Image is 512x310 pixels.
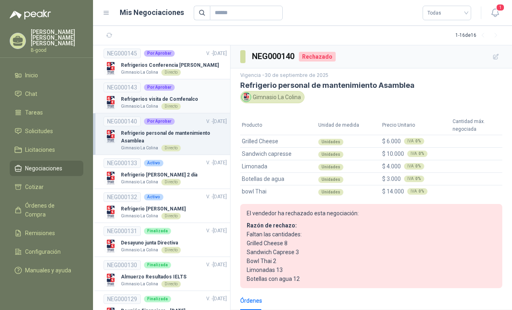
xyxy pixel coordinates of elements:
[144,228,171,234] div: Finalizada
[451,116,502,135] th: Cantidad máx. negociada
[104,62,118,76] img: Company Logo
[161,247,181,253] div: Directo
[104,83,227,110] a: NEG000143Por AprobarCompany LogoRefrigerios visita de ComfenalcoGimnasio La ColinaDirecto
[25,89,37,98] span: Chat
[31,29,83,46] p: [PERSON_NAME] [PERSON_NAME] [PERSON_NAME]
[121,205,186,213] p: Refrigerio [PERSON_NAME]
[242,174,284,183] span: Botellas de agua
[104,239,118,253] img: Company Logo
[121,130,227,145] p: Refrigerio personal de mantenimiento Asamblea
[25,145,55,154] span: Licitaciones
[242,187,267,196] span: bowl Thai
[31,48,83,53] p: B-good
[455,29,502,42] div: 1 - 16 de 16
[240,91,305,103] div: Gimnasio La Colina
[104,226,141,236] div: NEG000131
[25,247,61,256] span: Configuración
[382,138,401,144] span: $ 6.000
[161,69,181,76] div: Directo
[121,96,198,103] p: Refrigerios visita de Comfenalco
[407,151,427,157] div: IVA
[10,225,83,241] a: Remisiones
[206,296,227,302] span: V. - [DATE]
[10,86,83,102] a: Chat
[120,7,184,18] h1: Mis Negociaciones
[10,263,83,278] a: Manuales y ayuda
[318,139,343,145] div: Unidades
[242,149,292,158] span: Sandwich capresse
[242,137,278,146] span: Grilled Cheese
[104,205,118,219] img: Company Logo
[121,281,158,287] p: Gimnasio La Colina
[10,244,83,259] a: Configuración
[25,183,44,191] span: Cotizar
[10,179,83,195] a: Cotizar
[144,296,171,302] div: Finalizada
[10,105,83,120] a: Tareas
[206,51,227,56] span: V. - [DATE]
[247,209,496,221] div: El vendedor ha rechazado esta negociación:
[25,127,53,136] span: Solicitudes
[10,10,51,19] img: Logo peakr
[318,151,343,158] div: Unidades
[104,117,227,151] a: NEG000140Por AprobarV. -[DATE] Company LogoRefrigerio personal de mantenimiento AsambleaGimnasio ...
[104,96,118,110] img: Company Logo
[382,188,404,195] span: $ 14.000
[161,103,181,110] div: Directo
[25,266,71,275] span: Manuales y ayuda
[104,273,118,287] img: Company Logo
[240,81,502,89] h3: Refrigerio personal de mantenimiento Asamblea
[419,189,424,193] b: 0 %
[104,294,141,304] div: NEG000129
[144,50,175,57] div: Por Aprobar
[104,171,118,185] img: Company Logo
[144,160,163,166] div: Activo
[121,247,158,253] p: Gimnasio La Colina
[104,260,141,270] div: NEG000130
[161,213,181,219] div: Directo
[121,179,158,185] p: Gimnasio La Colina
[382,176,401,182] span: $ 3.000
[206,119,227,124] span: V. - [DATE]
[161,281,181,287] div: Directo
[427,7,466,19] span: Todas
[121,171,197,179] p: Refrigerio [PERSON_NAME] 2 día
[25,108,43,117] span: Tareas
[240,72,502,79] p: Vigencia - 30 de septiembre de 2025
[121,69,158,76] p: Gimnasio La Colina
[104,117,141,126] div: NEG000140
[104,192,141,202] div: NEG000132
[318,164,343,170] div: Unidades
[10,68,83,83] a: Inicio
[247,230,496,283] p: Faltan las cantidades: Grilled Cheese 8 Sandwich Caprese 3 Bowl Thai 2 Limonadas 13 Botellas con ...
[318,176,343,183] div: Unidades
[407,188,427,195] div: IVA
[121,273,186,281] p: Almuerzo Resultados IELTS
[206,228,227,234] span: V. - [DATE]
[10,142,83,157] a: Licitaciones
[144,84,175,91] div: Por Aprobar
[104,130,118,144] img: Company Logo
[382,151,404,157] span: $ 10.000
[144,262,171,268] div: Finalizada
[419,152,424,156] b: 0 %
[104,226,227,253] a: NEG000131FinalizadaV. -[DATE] Company LogoDesayuno junta DirectivaGimnasio La ColinaDirecto
[299,52,336,62] div: Rechazado
[247,222,297,229] b: Razón de rechazo:
[415,164,421,168] b: 0 %
[121,103,158,110] p: Gimnasio La Colina
[104,158,227,185] a: NEG000133ActivoV. -[DATE] Company LogoRefrigerio [PERSON_NAME] 2 díaGimnasio La ColinaDirecto
[415,139,421,143] b: 0 %
[121,239,181,247] p: Desayuno junta Directiva
[10,198,83,222] a: Órdenes de Compra
[144,118,175,125] div: Por Aprobar
[121,213,158,219] p: Gimnasio La Colina
[382,163,401,170] span: $ 4.000
[104,158,141,168] div: NEG000133
[404,176,424,182] div: IVA
[25,201,76,219] span: Órdenes de Compra
[104,49,141,58] div: NEG000145
[10,161,83,176] a: Negociaciones
[404,163,424,170] div: IVA
[206,262,227,268] span: V. - [DATE]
